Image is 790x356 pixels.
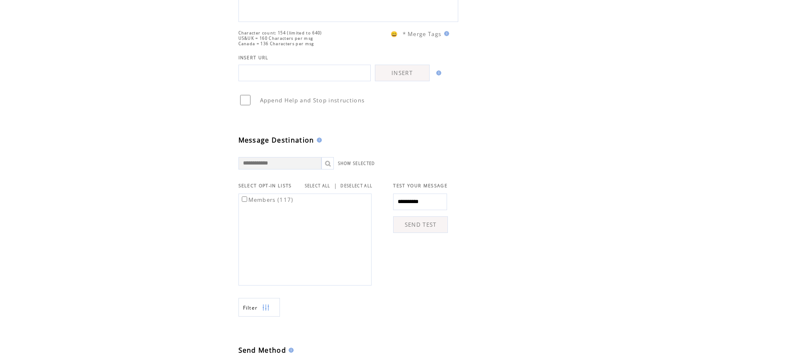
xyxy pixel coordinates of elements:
span: Send Method [238,346,287,355]
img: help.gif [434,70,441,75]
span: US&UK = 160 Characters per msg [238,36,314,41]
img: help.gif [286,348,294,353]
span: TEST YOUR MESSAGE [393,183,447,189]
a: SELECT ALL [305,183,331,189]
span: INSERT URL [238,55,269,61]
a: Filter [238,298,280,317]
a: DESELECT ALL [340,183,372,189]
span: Canada = 136 Characters per msg [238,41,314,46]
img: filters.png [262,298,270,317]
label: Members (117) [240,196,294,203]
span: Message Destination [238,136,314,145]
span: Append Help and Stop instructions [260,97,365,104]
input: Members (117) [242,196,247,202]
a: SHOW SELECTED [338,161,375,166]
img: help.gif [442,31,449,36]
span: * Merge Tags [403,30,442,38]
a: INSERT [375,65,430,81]
span: 😀 [391,30,398,38]
span: Character count: 154 (limited to 640) [238,30,322,36]
a: SEND TEST [393,216,448,233]
span: | [334,182,337,189]
img: help.gif [314,138,322,143]
span: Show filters [243,304,258,311]
span: SELECT OPT-IN LISTS [238,183,292,189]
